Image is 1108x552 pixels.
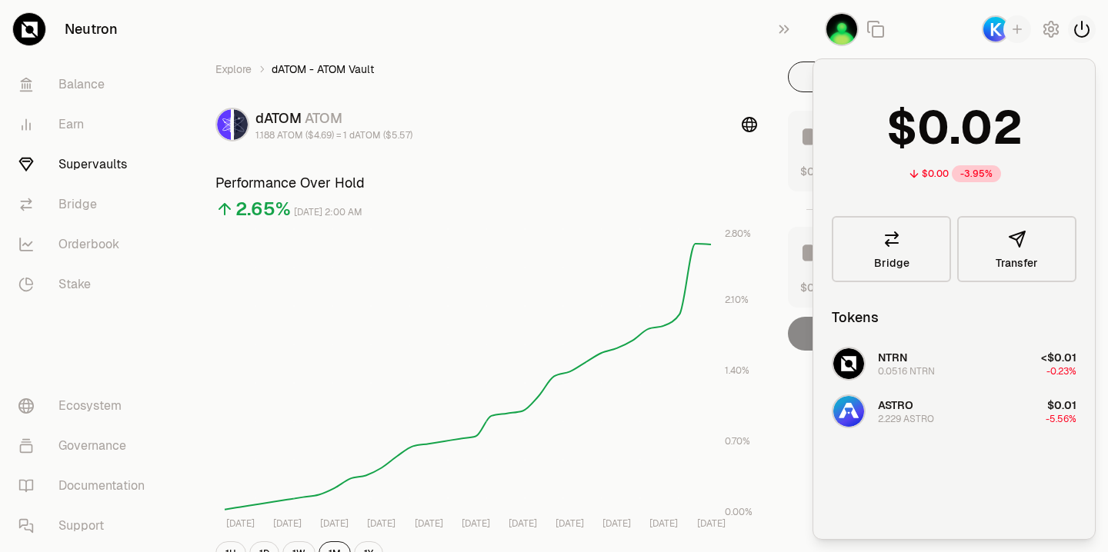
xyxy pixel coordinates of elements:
span: NTRN [878,351,907,364]
h3: Performance Over Hold [215,172,757,194]
a: Support [6,506,166,546]
tspan: 2.10% [725,294,749,306]
span: ATOM [305,109,342,127]
a: Ecosystem [6,386,166,426]
span: ASTRO [878,398,913,412]
span: $0.01 [1047,398,1076,412]
div: 0.0516 NTRN [878,365,935,377]
tspan: 0.70% [725,435,750,447]
img: Keplr [982,15,1010,43]
img: dATOM Logo [217,109,231,140]
tspan: [DATE] [415,517,443,530]
div: 1.188 ATOM ($4.69) = 1 dATOM ($5.57) [255,129,412,141]
a: Stake [6,264,166,304]
button: NTRN LogoNTRN0.0516 NTRN<$0.01-0.23% [823,341,1086,387]
tspan: [DATE] [602,517,631,530]
button: $0.00 [800,279,830,295]
div: Tokens [832,307,879,328]
tspan: [DATE] [556,517,584,530]
tspan: [DATE] [509,517,537,530]
a: Balance [6,65,166,105]
tspan: [DATE] [320,517,349,530]
a: Supervaults [6,145,166,185]
img: ATOM 1 [825,12,859,46]
div: dATOM [255,108,412,129]
span: dATOM - ATOM Vault [272,62,374,77]
tspan: 1.40% [725,364,749,377]
tspan: 0.00% [725,506,753,518]
div: -3.95% [952,165,1001,182]
tspan: 2.80% [725,228,751,240]
a: Orderbook [6,224,166,264]
span: -5.56% [1046,413,1076,425]
a: Governance [6,426,166,466]
button: $0.00 [800,163,830,179]
img: ASTRO Logo [833,396,864,427]
button: ASTRO LogoASTRO2.229 ASTRO$0.01-5.56% [823,388,1086,434]
button: Transfer [957,216,1076,282]
tspan: [DATE] [226,517,255,530]
tspan: [DATE] [462,517,490,530]
img: ATOM Logo [234,109,248,140]
div: 2.65% [235,197,291,221]
nav: breadcrumb [215,62,757,77]
span: <$0.01 [1041,351,1076,364]
span: Bridge [874,258,909,268]
a: Bridge [6,185,166,224]
tspan: [DATE] [273,517,302,530]
span: -0.23% [1046,365,1076,377]
a: Bridge [832,216,951,282]
a: Earn [6,105,166,145]
div: 2.229 ASTRO [878,413,934,425]
span: Transfer [996,258,1038,268]
button: Deposit [788,62,933,92]
div: $0.00 [922,168,949,180]
tspan: [DATE] [367,517,395,530]
img: NTRN Logo [833,348,864,379]
a: Documentation [6,466,166,506]
tspan: [DATE] [649,517,678,530]
a: Explore [215,62,252,77]
div: [DATE] 2:00 AM [294,204,362,221]
tspan: [DATE] [697,517,726,530]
